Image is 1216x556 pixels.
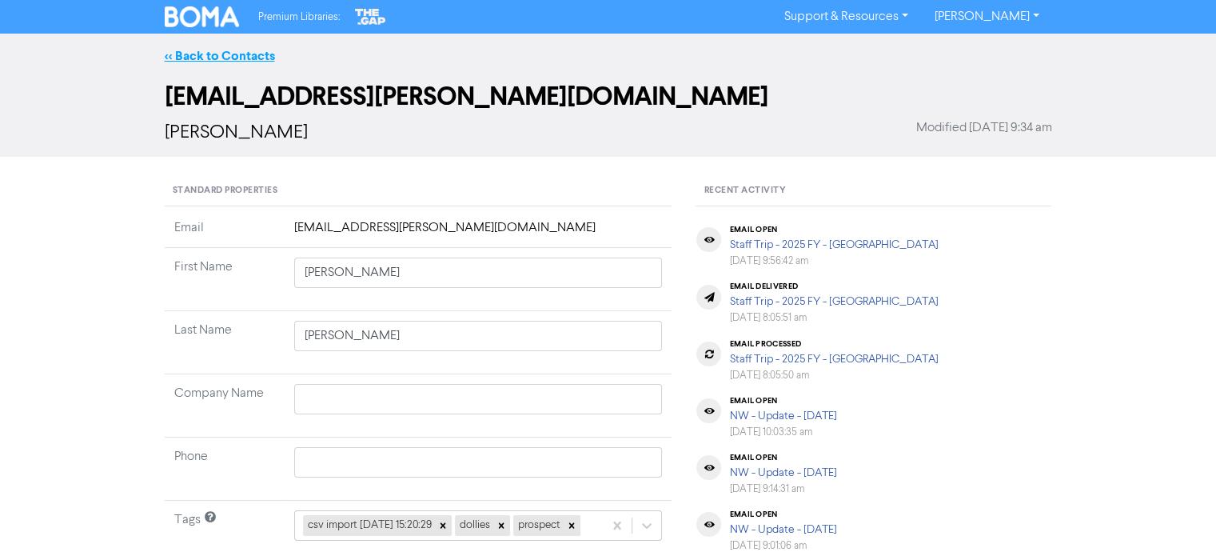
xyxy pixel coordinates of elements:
[285,218,672,248] td: [EMAIL_ADDRESS][PERSON_NAME][DOMAIN_NAME]
[165,48,275,64] a: << Back to Contacts
[455,515,492,536] div: dollies
[729,254,938,269] div: [DATE] 9:56:42 am
[258,12,340,22] span: Premium Libraries:
[729,354,938,365] a: Staff Trip - 2025 FY - [GEOGRAPHIC_DATA]
[165,82,1052,112] h2: [EMAIL_ADDRESS][PERSON_NAME][DOMAIN_NAME]
[771,4,921,30] a: Support & Resources
[1136,479,1216,556] iframe: Chat Widget
[513,515,563,536] div: prospect
[696,176,1051,206] div: Recent Activity
[729,368,938,383] div: [DATE] 8:05:50 am
[165,248,285,311] td: First Name
[165,311,285,374] td: Last Name
[729,225,938,234] div: email open
[729,296,938,307] a: Staff Trip - 2025 FY - [GEOGRAPHIC_DATA]
[165,6,240,27] img: BOMA Logo
[921,4,1051,30] a: [PERSON_NAME]
[729,282,938,291] div: email delivered
[165,123,308,142] span: [PERSON_NAME]
[303,515,434,536] div: csv import [DATE] 15:20:29
[729,339,938,349] div: email processed
[165,374,285,438] td: Company Name
[729,410,836,422] a: NW - Update - [DATE]
[165,176,672,206] div: Standard Properties
[165,438,285,501] td: Phone
[729,482,836,497] div: [DATE] 9:14:31 am
[916,118,1052,138] span: Modified [DATE] 9:34 am
[729,538,836,554] div: [DATE] 9:01:06 am
[729,396,836,406] div: email open
[729,310,938,326] div: [DATE] 8:05:51 am
[165,218,285,248] td: Email
[729,510,836,519] div: email open
[353,6,388,27] img: The Gap
[729,467,836,478] a: NW - Update - [DATE]
[729,453,836,462] div: email open
[729,524,836,535] a: NW - Update - [DATE]
[729,425,836,440] div: [DATE] 10:03:35 am
[729,239,938,250] a: Staff Trip - 2025 FY - [GEOGRAPHIC_DATA]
